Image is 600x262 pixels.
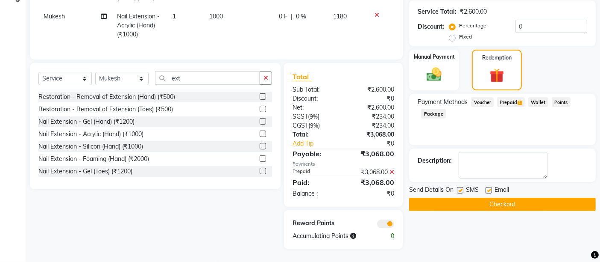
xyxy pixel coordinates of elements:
span: Send Details On [409,185,454,196]
div: Service Total: [418,7,457,16]
div: ₹0 [353,139,401,148]
div: ₹234.00 [343,112,401,121]
span: CGST [293,122,308,129]
img: _cash.svg [422,66,446,83]
span: Prepaid [497,97,525,107]
div: Paid: [286,177,343,188]
span: Points [552,97,571,107]
span: 1180 [333,12,347,20]
span: Email [495,185,509,196]
div: Restoration - Removal of Extension (Hand) (₹500) [38,92,175,101]
img: _gift.svg [485,67,508,85]
label: Fixed [459,33,472,41]
span: Mukesh [44,12,65,20]
div: Balance : [286,189,343,198]
span: 1 [173,12,176,20]
span: Total [293,72,312,81]
label: Redemption [482,54,512,62]
div: Nail Extension - Foaming (Hand) (₹2000) [38,155,149,164]
div: ₹3,068.00 [343,168,401,177]
span: Nail Extension - Acrylic (Hand) (₹1000) [117,12,160,38]
span: SMS [466,185,479,196]
div: 0 [372,232,401,241]
div: Payable: [286,149,343,159]
div: Nail Extension - Gel (Toes) (₹1200) [38,167,132,176]
div: Description: [418,156,452,165]
div: ₹2,600.00 [343,103,401,112]
label: Percentage [459,22,486,30]
div: Total: [286,130,343,139]
div: ( ) [286,121,343,130]
div: Nail Extension - Silicon (Hand) (₹1000) [38,142,143,151]
span: 9% [310,113,318,120]
div: Prepaid [286,168,343,177]
div: Sub Total: [286,85,343,94]
div: ₹3,068.00 [343,130,401,139]
span: SGST [293,113,308,120]
span: | [291,12,293,21]
span: 0 F [279,12,287,21]
a: Add Tip [286,139,353,148]
div: Discount: [286,94,343,103]
span: 2 [518,101,522,106]
div: Reward Points [286,219,343,228]
span: 9% [310,122,318,129]
div: ₹234.00 [343,121,401,130]
div: ₹2,600.00 [460,7,487,16]
div: Accumulating Points [286,232,372,241]
div: Net: [286,103,343,112]
div: Nail Extension - Gel (Hand) (₹1200) [38,117,135,126]
div: ₹0 [343,94,401,103]
button: Checkout [409,198,596,211]
span: 1000 [210,12,223,20]
div: ( ) [286,112,343,121]
span: Voucher [471,97,494,107]
div: ₹0 [343,189,401,198]
span: Wallet [528,97,548,107]
input: Search or Scan [155,71,260,85]
span: 0 % [296,12,306,21]
label: Manual Payment [414,53,455,61]
div: Nail Extension - Acrylic (Hand) (₹1000) [38,130,143,139]
span: Payment Methods [418,98,468,107]
div: ₹3,068.00 [343,177,401,188]
div: Payments [293,161,394,168]
div: Restoration - Removal of Extension (Toes) (₹500) [38,105,173,114]
div: ₹2,600.00 [343,85,401,94]
span: Package [421,109,446,119]
div: Discount: [418,22,444,31]
div: ₹3,068.00 [343,149,401,159]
